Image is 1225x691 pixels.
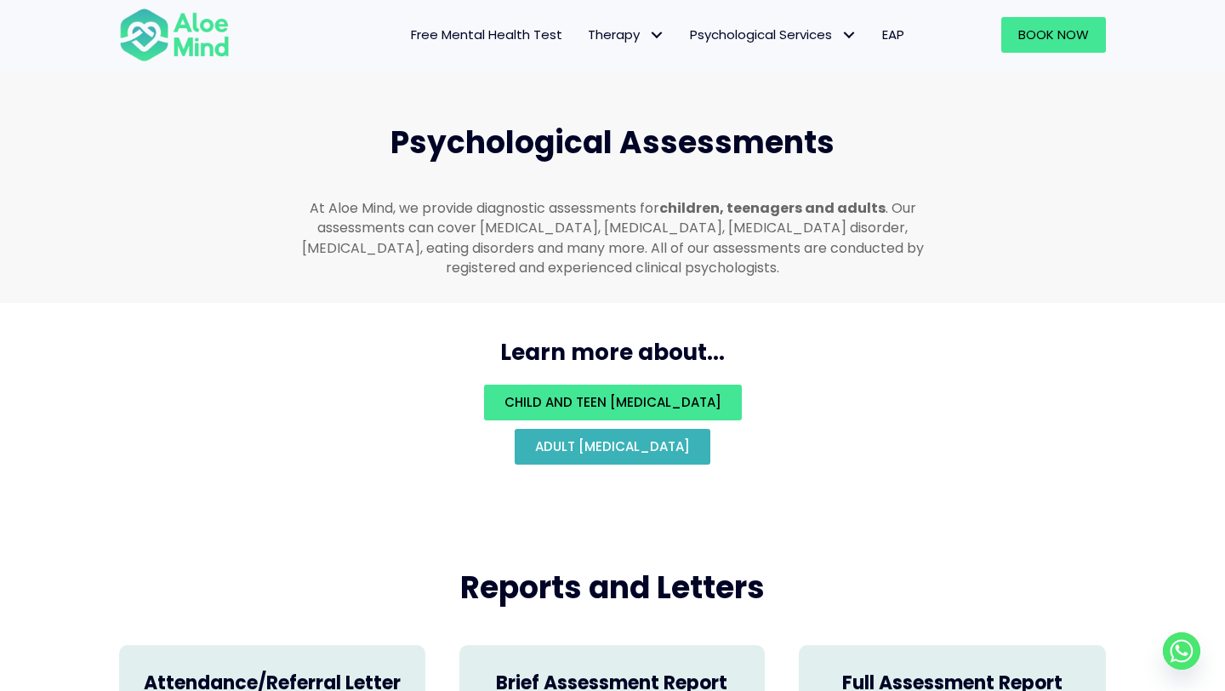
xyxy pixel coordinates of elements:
[1001,17,1106,53] a: Book Now
[575,17,677,53] a: TherapyTherapy: submenu
[484,385,742,420] a: Child and teen [MEDICAL_DATA]
[390,121,835,164] span: Psychological Assessments
[293,198,932,277] p: At Aloe Mind, we provide diagnostic assessments for . Our assessments can cover [MEDICAL_DATA], [...
[644,23,669,48] span: Therapy: submenu
[102,337,1123,368] h3: Learn more about...
[1163,632,1200,670] a: Whatsapp
[690,26,857,43] span: Psychological Services
[398,17,575,53] a: Free Mental Health Test
[1018,26,1089,43] span: Book Now
[119,7,230,63] img: Aloe mind Logo
[588,26,664,43] span: Therapy
[515,429,710,465] a: Adult [MEDICAL_DATA]
[535,437,690,455] span: Adult [MEDICAL_DATA]
[411,26,562,43] span: Free Mental Health Test
[836,23,861,48] span: Psychological Services: submenu
[869,17,917,53] a: EAP
[252,17,917,53] nav: Menu
[882,26,904,43] span: EAP
[659,198,886,218] strong: children, teenagers and adults
[460,566,765,609] span: Reports and Letters
[677,17,869,53] a: Psychological ServicesPsychological Services: submenu
[504,393,721,411] span: Child and teen [MEDICAL_DATA]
